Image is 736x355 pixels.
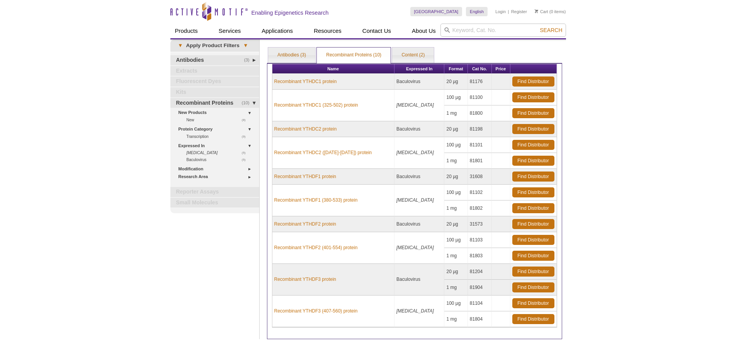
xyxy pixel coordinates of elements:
td: 81800 [468,105,492,121]
a: Fluorescent Dyes [170,76,259,87]
a: Find Distributor [512,235,554,245]
span: (8) [242,117,250,123]
a: Services [214,24,246,38]
a: Find Distributor [512,156,554,166]
td: 81102 [468,185,492,200]
a: Resources [309,24,346,38]
td: 81804 [468,311,492,327]
a: Research Area [178,173,255,181]
a: Find Distributor [512,76,554,87]
a: Find Distributor [512,172,554,182]
a: Modification [178,165,255,173]
td: 1 mg [444,280,467,296]
a: Recombinant YTHDF2 (401-554) protein [274,244,358,251]
a: Find Distributor [512,219,554,229]
td: 20 µg [444,216,467,232]
td: 1 mg [444,153,467,169]
a: Antibodies (3) [268,48,315,63]
span: (9) [242,133,250,140]
a: Content (2) [392,48,434,63]
a: Login [495,9,506,14]
td: 81904 [468,280,492,296]
h2: Enabling Epigenetics Research [252,9,329,16]
a: New Products [178,109,255,117]
i: [MEDICAL_DATA] [396,102,434,108]
td: 81100 [468,90,492,105]
th: Expressed In [394,64,444,74]
a: Recombinant YTHDF3 (407-560) protein [274,307,358,314]
td: 100 µg [444,137,467,153]
span: (5) [242,156,250,163]
a: Recombinant YTHDF3 protein [274,276,337,283]
a: Recombinant YTHDC1 (325-502) protein [274,102,358,109]
td: 81198 [468,121,492,137]
a: Find Distributor [512,203,554,213]
td: 81176 [468,74,492,90]
td: 31608 [468,169,492,185]
a: English [466,7,488,16]
i: [MEDICAL_DATA] [187,151,218,155]
a: Small Molecules [170,198,259,208]
td: 81104 [468,296,492,311]
td: 1 mg [444,105,467,121]
a: Kits [170,87,259,97]
td: Baculovirus [394,74,444,90]
li: | [508,7,509,16]
td: 81802 [468,200,492,216]
td: 20 µg [444,121,467,137]
img: Your Cart [535,9,538,13]
td: 1 mg [444,311,467,327]
a: (10)Recombinant Proteins [170,98,259,108]
td: 1 mg [444,248,467,264]
td: 31573 [468,216,492,232]
a: Contact Us [358,24,396,38]
span: ▾ [174,42,186,49]
a: Register [511,9,527,14]
td: 20 µg [444,74,467,90]
td: Baculovirus [394,264,444,296]
a: Reporter Assays [170,187,259,197]
a: (3)Antibodies [170,55,259,65]
a: Find Distributor [512,282,554,292]
a: Recombinant YTHDF1 protein [274,173,337,180]
span: (5) [242,149,250,156]
span: ▾ [240,42,252,49]
a: (5)Baculovirus [187,156,250,163]
td: 20 µg [444,169,467,185]
a: Expressed In [178,142,255,150]
th: Cat No. [468,64,492,74]
a: Products [170,24,202,38]
th: Price [492,64,510,74]
td: Baculovirus [394,216,444,232]
td: 81101 [468,137,492,153]
a: Find Distributor [512,314,554,324]
a: (9)Transcription [187,133,250,140]
a: Extracts [170,66,259,76]
a: Find Distributor [512,92,554,102]
a: Cart [535,9,548,14]
input: Keyword, Cat. No. [440,24,566,37]
li: (0 items) [535,7,566,16]
td: 81103 [468,232,492,248]
a: ▾Apply Product Filters▾ [170,39,259,52]
td: Baculovirus [394,121,444,137]
a: Recombinant YTHDF2 protein [274,221,337,228]
span: (3) [244,55,254,65]
td: 100 µg [444,90,467,105]
a: Find Distributor [512,140,554,150]
td: Baculovirus [394,169,444,185]
a: Recombinant YTHDC2 protein [274,126,337,132]
a: Find Distributor [512,124,554,134]
span: (10) [242,98,254,108]
td: 100 µg [444,296,467,311]
td: 81204 [468,264,492,280]
a: Find Distributor [512,108,554,118]
th: Format [444,64,467,74]
td: 100 µg [444,232,467,248]
a: Recombinant YTHDC1 protein [274,78,337,85]
td: 1 mg [444,200,467,216]
td: 81801 [468,153,492,169]
a: Recombinant YTHDF1 (380-533) protein [274,197,358,204]
a: Recombinant Proteins (10) [317,48,391,63]
a: (8)New [187,117,250,123]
